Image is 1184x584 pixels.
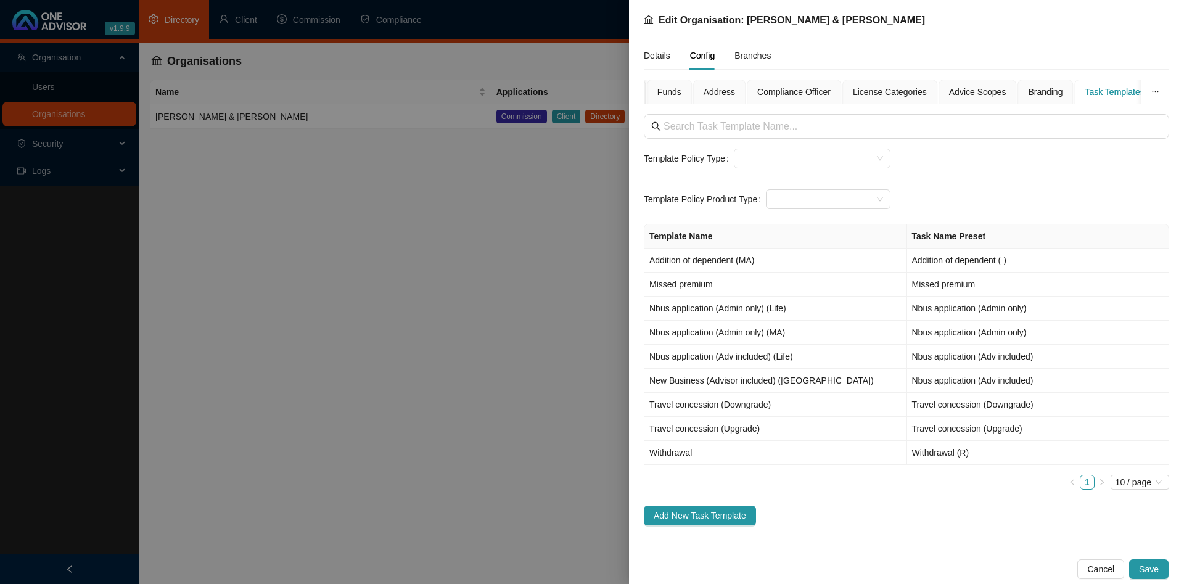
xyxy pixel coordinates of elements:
[657,88,681,96] span: Funds
[907,369,1170,393] td: Nbus application (Adv included)
[644,297,907,321] td: Nbus application (Admin only) (Life)
[1087,562,1114,576] span: Cancel
[644,249,907,273] td: Addition of dependent (MA)
[1111,475,1169,490] div: Page Size
[644,15,654,25] span: bank
[853,88,927,96] span: License Categories
[644,393,907,417] td: Travel concession (Downgrade)
[907,393,1170,417] td: Travel concession (Downgrade)
[644,189,766,209] label: Template Policy Product Type
[907,441,1170,465] td: Withdrawal (R)
[907,273,1170,297] td: Missed premium
[1141,80,1169,104] button: ellipsis
[1080,475,1095,490] li: 1
[1095,475,1109,490] li: Next Page
[644,224,907,249] th: Template Name
[1065,475,1080,490] li: Previous Page
[659,15,925,25] span: Edit Organisation: [PERSON_NAME] & [PERSON_NAME]
[644,149,734,168] label: Template Policy Type
[644,506,756,525] button: Add New Task Template
[1077,559,1124,579] button: Cancel
[907,224,1170,249] th: Task Name Preset
[704,88,735,96] span: Address
[907,249,1170,273] td: Addition of dependent ( )
[1139,562,1159,576] span: Save
[1098,479,1106,486] span: right
[1151,88,1159,96] span: ellipsis
[1095,475,1109,490] button: right
[907,417,1170,441] td: Travel concession (Upgrade)
[690,51,715,60] span: Config
[651,121,661,131] span: search
[1129,559,1169,579] button: Save
[664,119,1152,134] input: Search Task Template Name...
[644,345,907,369] td: Nbus application (Adv included) (Life)
[1065,475,1080,490] button: left
[1116,475,1164,489] span: 10 / page
[907,345,1170,369] td: Nbus application (Adv included)
[644,321,907,345] td: Nbus application (Admin only) (MA)
[1028,85,1063,99] div: Branding
[654,509,746,522] span: Add New Task Template
[757,88,831,96] span: Compliance Officer
[1085,85,1144,99] div: Task Templates
[644,369,907,393] td: New Business (Advisor included) ([GEOGRAPHIC_DATA])
[907,321,1170,345] td: Nbus application (Admin only)
[1080,475,1094,489] a: 1
[644,417,907,441] td: Travel concession (Upgrade)
[734,49,771,62] div: Branches
[644,273,907,297] td: Missed premium
[1069,479,1076,486] span: left
[949,88,1006,96] span: Advice Scopes
[644,441,907,465] td: Withdrawal
[644,49,670,62] div: Details
[907,297,1170,321] td: Nbus application (Admin only)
